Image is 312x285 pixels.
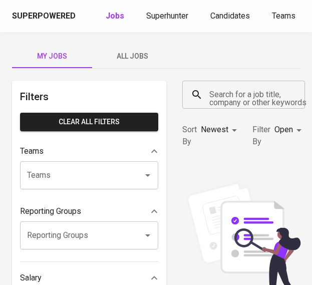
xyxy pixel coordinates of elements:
[274,125,293,134] span: Open
[201,124,228,136] p: Newest
[98,50,166,63] span: All Jobs
[252,124,270,148] p: Filter By
[146,11,188,21] span: Superhunter
[106,11,124,21] b: Jobs
[272,11,295,21] span: Teams
[20,272,42,284] p: Salary
[201,121,240,139] div: Newest
[20,201,158,221] div: Reporting Groups
[182,124,197,148] p: Sort By
[20,89,158,105] h6: Filters
[274,121,305,139] div: Open
[141,228,155,242] button: Open
[12,11,78,22] a: Superpowered
[210,11,250,21] span: Candidates
[28,116,150,128] span: Clear All filters
[12,11,76,22] div: Superpowered
[20,205,81,217] p: Reporting Groups
[20,113,158,131] button: Clear All filters
[272,10,297,23] a: Teams
[146,10,190,23] a: Superhunter
[106,10,126,23] a: Jobs
[20,145,44,157] p: Teams
[20,141,158,161] div: Teams
[210,10,252,23] a: Candidates
[18,50,86,63] span: My Jobs
[141,168,155,182] button: Open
